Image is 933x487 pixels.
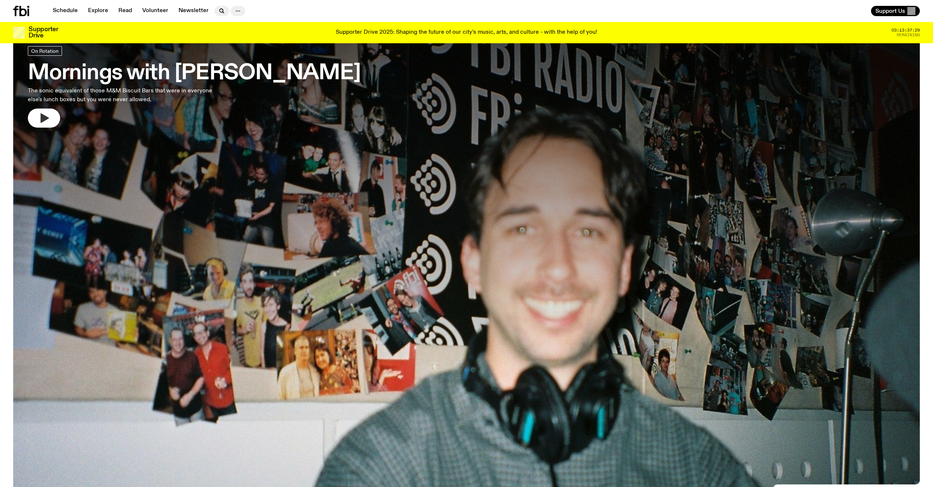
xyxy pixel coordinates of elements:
[138,6,173,16] a: Volunteer
[28,46,361,128] a: Mornings with [PERSON_NAME]The sonic equivalent of those M&M Biscuit Bars that were in everyone e...
[174,6,213,16] a: Newsletter
[871,6,920,16] button: Support Us
[48,6,82,16] a: Schedule
[336,29,597,36] p: Supporter Drive 2025: Shaping the future of our city’s music, arts, and culture - with the help o...
[31,48,59,54] span: On Rotation
[29,26,58,39] h3: Supporter Drive
[28,46,62,56] a: On Rotation
[892,28,920,32] span: 03:13:37:29
[875,8,905,14] span: Support Us
[84,6,113,16] a: Explore
[114,6,136,16] a: Read
[28,63,361,84] h3: Mornings with [PERSON_NAME]
[897,33,920,37] span: Remaining
[28,87,216,104] p: The sonic equivalent of those M&M Biscuit Bars that were in everyone else's lunch boxes but you w...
